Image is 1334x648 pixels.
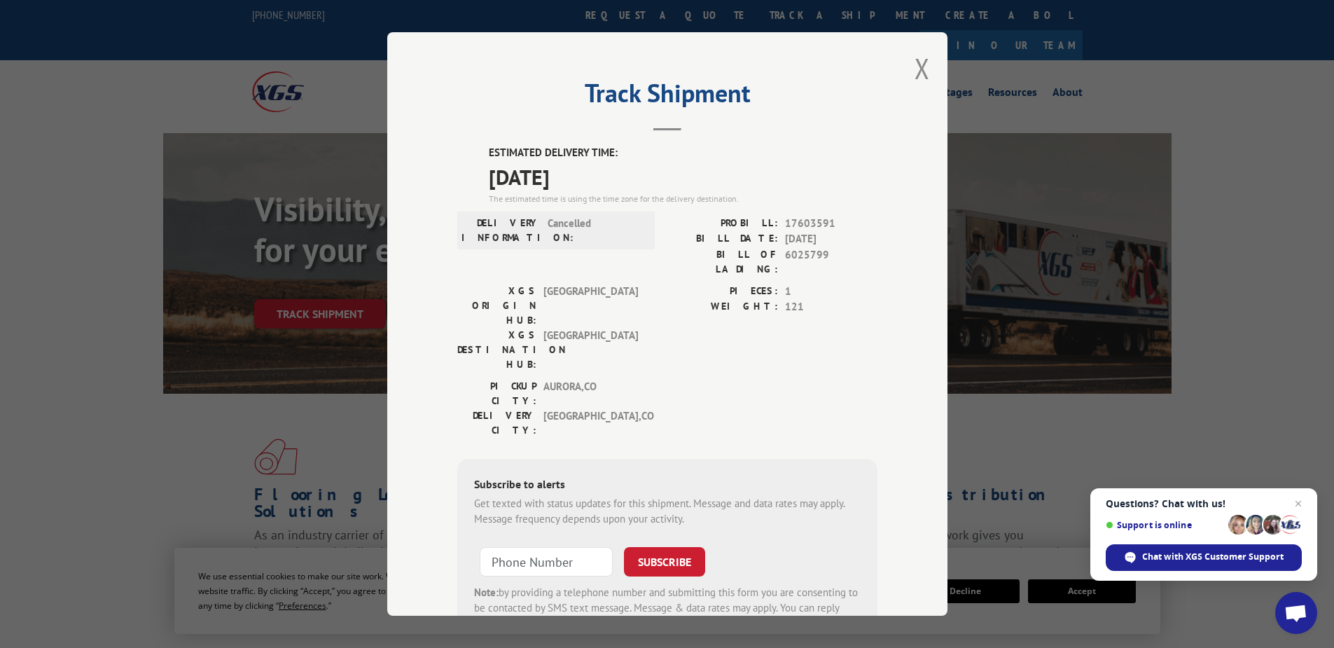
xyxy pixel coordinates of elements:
strong: Note: [474,586,499,599]
label: PROBILL: [667,216,778,232]
label: BILL DATE: [667,231,778,247]
span: 121 [785,299,877,315]
label: PICKUP CITY: [457,379,536,408]
button: Close modal [915,50,930,87]
span: [DATE] [785,231,877,247]
div: Subscribe to alerts [474,476,861,496]
label: PIECES: [667,284,778,300]
label: XGS ORIGIN HUB: [457,284,536,328]
span: Close chat [1290,495,1307,512]
h2: Track Shipment [457,83,877,110]
input: Phone Number [480,547,613,577]
span: 6025799 [785,247,877,277]
div: Chat with XGS Customer Support [1106,544,1302,571]
span: 1 [785,284,877,300]
label: DELIVERY INFORMATION: [461,216,541,245]
div: Get texted with status updates for this shipment. Message and data rates may apply. Message frequ... [474,496,861,528]
label: WEIGHT: [667,299,778,315]
label: XGS DESTINATION HUB: [457,328,536,372]
div: Open chat [1275,592,1317,634]
div: by providing a telephone number and submitting this form you are consenting to be contacted by SM... [474,585,861,633]
span: AURORA , CO [543,379,638,408]
span: [GEOGRAPHIC_DATA] [543,328,638,372]
label: BILL OF LADING: [667,247,778,277]
label: ESTIMATED DELIVERY TIME: [489,145,877,161]
span: Support is online [1106,520,1223,530]
span: Questions? Chat with us! [1106,498,1302,509]
span: [DATE] [489,161,877,193]
span: [GEOGRAPHIC_DATA] , CO [543,408,638,438]
span: Chat with XGS Customer Support [1142,551,1284,563]
span: [GEOGRAPHIC_DATA] [543,284,638,328]
label: DELIVERY CITY: [457,408,536,438]
div: The estimated time is using the time zone for the delivery destination. [489,193,877,205]
button: SUBSCRIBE [624,547,705,577]
span: Cancelled [548,216,642,245]
span: 17603591 [785,216,877,232]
